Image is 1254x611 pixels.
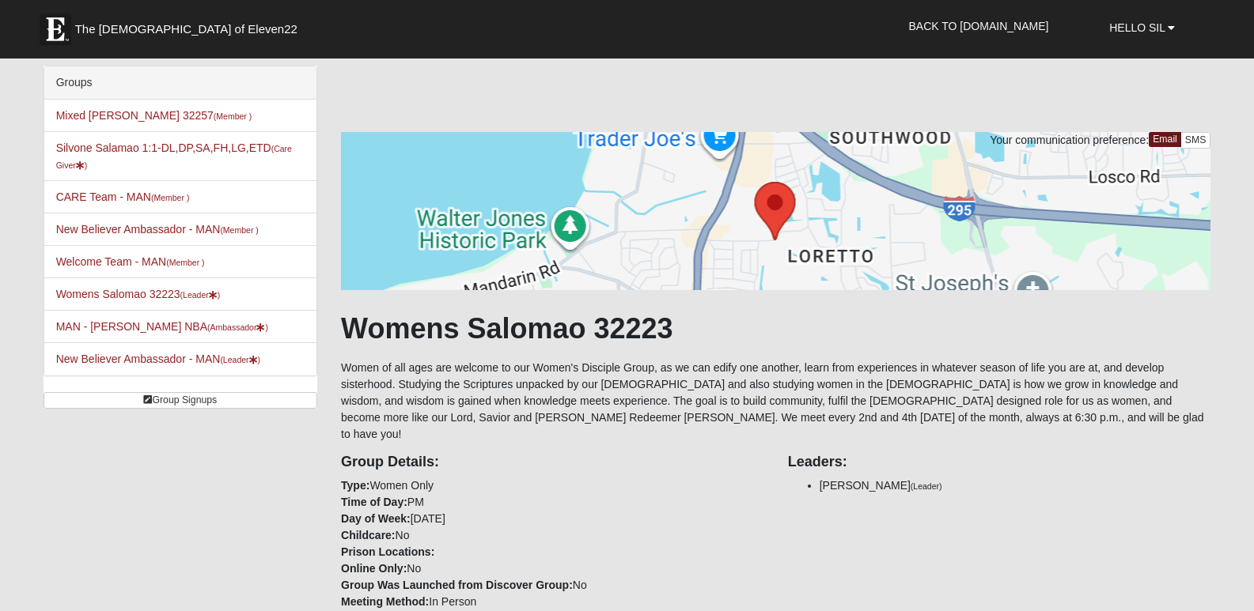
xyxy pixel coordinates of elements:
[44,392,317,409] a: Group Signups
[32,6,348,45] a: The [DEMOGRAPHIC_DATA] of Eleven22
[56,353,260,365] a: New Believer Ambassador - MAN(Leader)
[220,225,258,235] small: (Member )
[1149,132,1181,147] a: Email
[180,290,221,300] small: (Leader )
[56,320,268,333] a: MAN - [PERSON_NAME] NBA(Ambassador)
[990,134,1149,146] span: Your communication preference:
[56,144,292,170] small: (Care Giver )
[166,258,204,267] small: (Member )
[341,529,395,541] strong: Childcare:
[897,6,1061,46] a: Back to [DOMAIN_NAME]
[207,322,268,332] small: (Ambassador )
[341,454,764,471] h4: Group Details:
[56,141,292,171] a: Silvone Salamao 1:1-DL,DP,SA,FH,LG,ETD(Care Giver)
[341,545,434,558] strong: Prison Locations:
[341,562,407,575] strong: Online Only:
[1097,8,1187,47] a: Hello Sil
[56,190,190,203] a: CARE Team - MAN(Member )
[341,311,1210,345] h1: Womens Salomao 32223
[151,193,189,202] small: (Member )
[341,479,369,492] strong: Type:
[56,109,252,122] a: Mixed [PERSON_NAME] 32257(Member )
[75,21,297,37] span: The [DEMOGRAPHIC_DATA] of Eleven22
[56,288,221,300] a: Womens Salomao 32223(Leader)
[341,579,573,591] strong: Group Was Launched from Discover Group:
[44,66,316,100] div: Groups
[341,496,407,508] strong: Time of Day:
[341,512,411,525] strong: Day of Week:
[820,477,1211,494] li: [PERSON_NAME]
[40,13,71,45] img: Eleven22 logo
[220,355,260,364] small: (Leader )
[214,111,252,121] small: (Member )
[1109,21,1165,34] span: Hello Sil
[56,223,259,236] a: New Believer Ambassador - MAN(Member )
[788,454,1211,471] h4: Leaders:
[1180,132,1211,149] a: SMS
[56,255,205,268] a: Welcome Team - MAN(Member )
[911,481,942,491] small: (Leader)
